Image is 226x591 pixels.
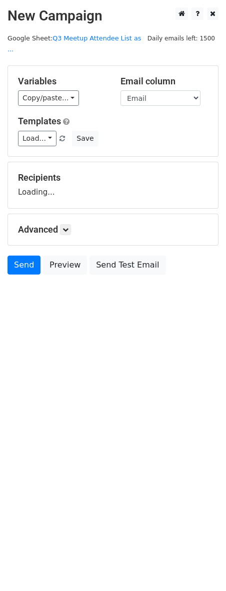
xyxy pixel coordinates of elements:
a: Load... [18,131,56,146]
span: Daily emails left: 1500 [144,33,218,44]
h5: Variables [18,76,105,87]
h5: Recipients [18,172,208,183]
a: Templates [18,116,61,126]
button: Save [72,131,98,146]
a: Copy/paste... [18,90,79,106]
small: Google Sheet: [7,34,141,53]
a: Preview [43,256,87,275]
a: Q3 Meetup Attendee List as ... [7,34,141,53]
a: Send Test Email [89,256,165,275]
div: Loading... [18,172,208,198]
h2: New Campaign [7,7,218,24]
h5: Advanced [18,224,208,235]
a: Daily emails left: 1500 [144,34,218,42]
a: Send [7,256,40,275]
h5: Email column [120,76,208,87]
